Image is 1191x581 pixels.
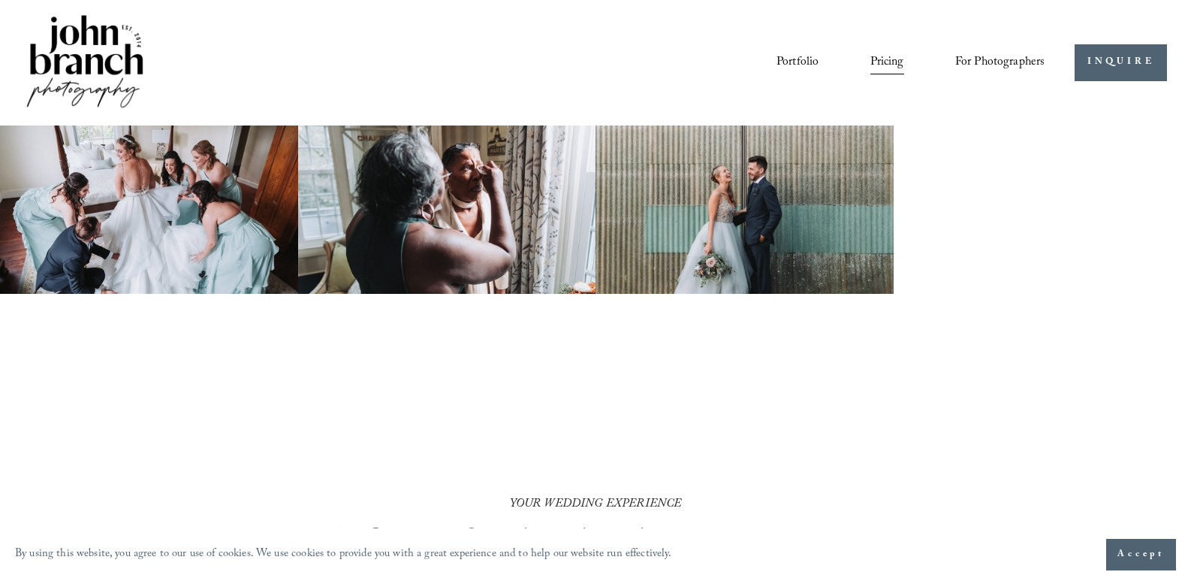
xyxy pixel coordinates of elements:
[776,50,819,75] a: Portfolio
[335,519,853,563] strong: NOT JUST A DAY, A LIFETIME.
[595,126,894,294] img: A bride and groom standing together, laughing, with the bride holding a bouquet in front of a cor...
[1117,547,1165,562] span: Accept
[15,544,672,566] p: By using this website, you agree to our use of cookies. We use cookies to provide you with a grea...
[24,12,146,113] img: John Branch IV Photography
[870,50,904,75] a: Pricing
[298,126,596,294] img: Woman applying makeup to another woman near a window with floral curtains and autumn flowers.
[1075,44,1167,81] a: INQUIRE
[955,51,1045,74] span: For Photographers
[955,50,1045,75] a: folder dropdown
[1106,539,1176,570] button: Accept
[510,495,682,515] em: YOUR WEDDING EXPERIENCE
